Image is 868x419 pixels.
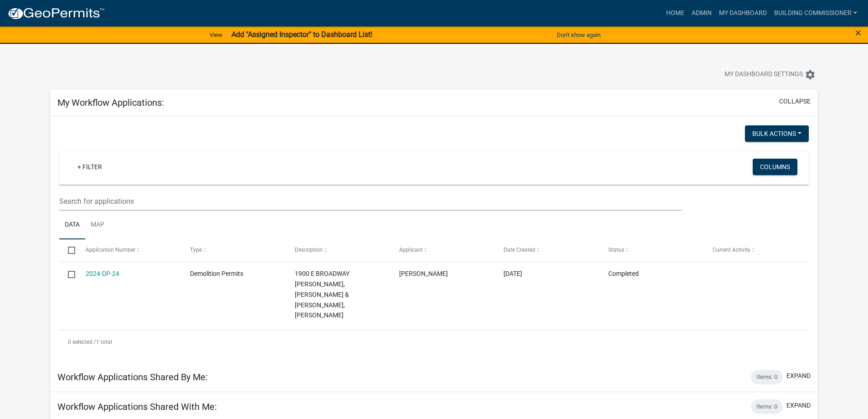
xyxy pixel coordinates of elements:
[57,401,217,412] h5: Workflow Applications Shared With Me:
[70,159,109,175] a: + Filter
[717,66,823,83] button: My Dashboard Settingssettings
[190,270,243,277] span: Demolition Permits
[608,270,639,277] span: Completed
[751,399,783,414] div: Items: 0
[86,270,119,277] a: 2024-DP-24
[503,270,522,277] span: 02/15/2024
[704,239,808,261] datatable-header-cell: Current Activity
[715,5,770,22] a: My Dashboard
[751,370,783,384] div: Items: 0
[57,97,164,108] h5: My Workflow Applications:
[181,239,286,261] datatable-header-cell: Type
[503,247,535,253] span: Date Created
[855,27,861,38] button: Close
[295,270,349,319] span: 1900 E BROADWAY Bautista, Jose M Ramirez & Cortes, Jose E Ramirez
[231,30,372,39] strong: Add "Assigned Inspector" to Dashboard List!
[553,27,604,42] button: Don't show again
[59,211,85,240] a: Data
[495,239,599,261] datatable-header-cell: Date Created
[855,26,861,39] span: ×
[779,97,811,106] button: collapse
[85,211,110,240] a: Map
[713,247,750,253] span: Current Activity
[286,239,390,261] datatable-header-cell: Description
[753,159,797,175] button: Columns
[600,239,704,261] datatable-header-cell: Status
[786,371,811,381] button: expand
[399,270,448,277] span: Rob Rennewanz
[68,339,96,345] span: 0 selected /
[50,116,818,362] div: collapse
[399,247,423,253] span: Applicant
[59,192,681,211] input: Search for applications
[608,247,624,253] span: Status
[770,5,861,22] a: Building Commissioner
[805,69,816,80] i: settings
[663,5,688,22] a: Home
[390,239,495,261] datatable-header-cell: Applicant
[190,247,202,253] span: Type
[59,239,77,261] datatable-header-cell: Select
[77,239,181,261] datatable-header-cell: Application Number
[57,372,208,383] h5: Workflow Applications Shared By Me:
[295,247,323,253] span: Description
[206,27,226,42] a: View
[86,247,135,253] span: Application Number
[745,125,809,142] button: Bulk Actions
[688,5,715,22] a: Admin
[786,401,811,410] button: expand
[59,331,809,353] div: 1 total
[724,69,803,80] span: My Dashboard Settings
